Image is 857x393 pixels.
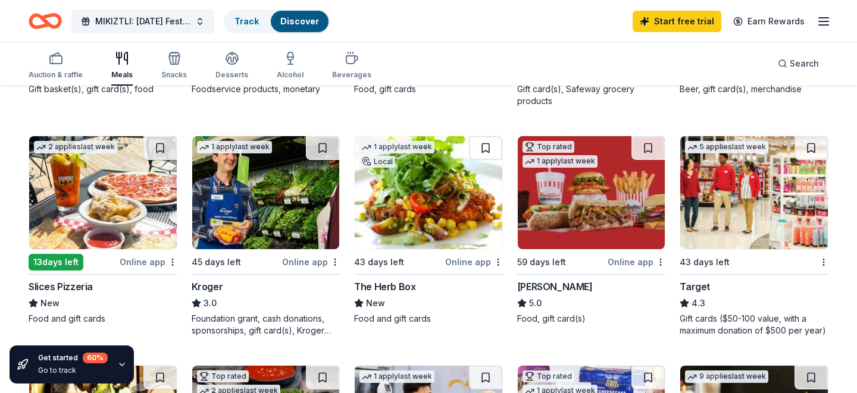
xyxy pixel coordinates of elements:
span: New [40,296,60,310]
a: Image for Target5 applieslast week43 days leftTarget4.3Gift cards ($50-100 value, with a maximum ... [680,136,828,337]
img: Image for Target [680,136,828,249]
div: Online app [608,254,665,269]
span: 4.3 [692,296,705,310]
a: Image for Portillo'sTop rated1 applylast week59 days leftOnline app[PERSON_NAME]5.0Food, gift car... [517,136,666,325]
div: Slices Pizzeria [29,279,93,294]
div: Get started [38,353,108,363]
span: Search [790,56,819,71]
button: TrackDiscover [224,10,330,33]
div: Top rated [523,370,574,382]
div: Food and gift cards [354,313,503,325]
div: Go to track [38,366,108,375]
div: Snacks [161,70,187,80]
div: Foundation grant, cash donations, sponsorships, gift card(s), Kroger products [192,313,340,337]
a: Start free trial [633,11,721,32]
div: Beer, gift card(s), merchandise [680,83,828,95]
img: Image for The Herb Box [355,136,502,249]
div: 1 apply last week [359,370,434,383]
div: 43 days left [354,255,404,269]
button: Desserts [215,46,248,86]
button: Search [768,52,828,76]
div: 13 days left [29,254,83,271]
div: The Herb Box [354,279,415,294]
div: Gift card(s), Safeway grocery products [517,83,666,107]
div: Online app [282,254,340,269]
div: 1 apply last week [523,155,598,168]
a: Image for Kroger1 applylast week45 days leftOnline appKroger3.0Foundation grant, cash donations, ... [192,136,340,337]
button: Auction & raffle [29,46,83,86]
div: Food and gift cards [29,313,177,325]
div: Top rated [197,370,249,382]
button: MIKIZTLI: [DATE] Festival [71,10,214,33]
div: Gift cards ($50-100 value, with a maximum donation of $500 per year) [680,313,828,337]
button: Meals [111,46,133,86]
img: Image for Portillo's [518,136,665,249]
div: 60 % [83,353,108,363]
a: Discover [280,16,319,26]
div: Beverages [332,70,371,80]
span: 5.0 [529,296,542,310]
div: Online app [120,254,177,269]
a: Home [29,7,62,35]
div: Food, gift card(s) [517,313,666,325]
button: Alcohol [277,46,304,86]
a: Image for The Herb Box1 applylast weekLocal43 days leftOnline appThe Herb BoxNewFood and gift cards [354,136,503,325]
div: Auction & raffle [29,70,83,80]
span: 3.0 [204,296,217,310]
div: Local [359,156,395,168]
button: Snacks [161,46,187,86]
a: Earn Rewards [726,11,812,32]
div: 1 apply last week [197,141,272,153]
div: 59 days left [517,255,566,269]
div: Online app [445,254,503,269]
span: MIKIZTLI: [DATE] Festival [95,14,190,29]
div: [PERSON_NAME] [517,279,593,294]
div: Kroger [192,279,223,294]
div: Meals [111,70,133,80]
div: 2 applies last week [34,141,117,153]
div: 5 applies last week [685,141,768,153]
div: Alcohol [277,70,304,80]
a: Image for Slices Pizzeria2 applieslast week13days leftOnline appSlices PizzeriaNewFood and gift c... [29,136,177,325]
span: New [366,296,385,310]
div: 1 apply last week [359,141,434,153]
a: Track [234,16,259,26]
div: 43 days left [680,255,730,269]
div: 45 days left [192,255,241,269]
div: 9 applies last week [685,370,768,383]
div: Gift basket(s), gift card(s), food [29,83,177,95]
img: Image for Slices Pizzeria [29,136,177,249]
div: Food, gift cards [354,83,503,95]
div: Target [680,279,710,294]
div: Top rated [523,141,574,153]
img: Image for Kroger [192,136,340,249]
div: Desserts [215,70,248,80]
button: Beverages [332,46,371,86]
div: Foodservice products, monetary [192,83,340,95]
